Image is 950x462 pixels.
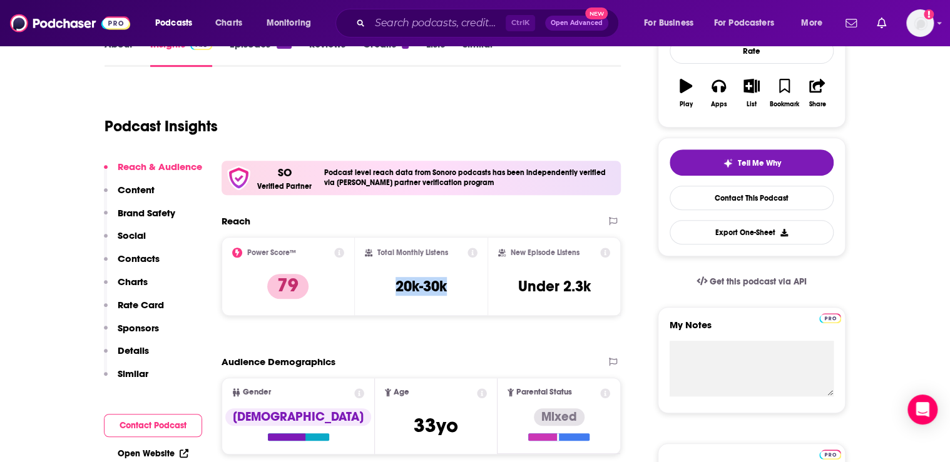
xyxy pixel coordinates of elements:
button: Bookmark [768,71,800,116]
h2: Total Monthly Listens [377,248,448,257]
button: Show profile menu [906,9,934,37]
a: Get this podcast via API [687,266,817,297]
img: User Profile [906,9,934,37]
h1: Podcast Insights [105,117,218,136]
a: Contact This Podcast [670,186,834,210]
a: Episodes272 [230,38,292,67]
button: List [735,71,768,116]
h2: Audience Demographics [222,356,335,368]
span: Ctrl K [506,15,535,31]
a: InsightsPodchaser Pro [150,38,212,67]
p: Contacts [118,253,160,264]
p: Rate Card [118,299,164,311]
h2: Reach [222,215,250,227]
span: Get this podcast via API [710,276,807,287]
img: verfied icon [227,166,251,190]
a: Lists [426,38,445,67]
a: Credits1 [363,38,408,67]
span: For Business [644,14,693,32]
button: Content [104,184,155,207]
button: Apps [702,71,735,116]
button: Charts [104,276,148,299]
p: Details [118,344,149,356]
label: My Notes [670,319,834,341]
button: Brand Safety [104,207,175,230]
p: Sponsors [118,322,159,334]
h3: Under 2.3k [518,277,591,296]
a: Show notifications dropdown [840,13,862,34]
p: SO [278,166,292,179]
button: Social [104,229,146,253]
h3: 20k-30k [396,277,447,296]
p: Content [118,184,155,196]
button: Open AdvancedNew [545,16,608,31]
input: Search podcasts, credits, & more... [370,13,506,33]
span: More [801,14,822,32]
a: Open Website [118,448,188,459]
button: Share [801,71,834,116]
h2: Power Score™ [247,248,296,257]
h4: Podcast level reach data from Sonoro podcasts has been independently verified via [PERSON_NAME] p... [324,168,616,187]
button: open menu [706,13,792,33]
h2: New Episode Listens [511,248,580,257]
span: For Podcasters [714,14,774,32]
h5: Verified Partner [257,183,312,190]
div: Search podcasts, credits, & more... [347,9,631,38]
img: Podchaser Pro [819,313,841,323]
div: Bookmark [770,101,799,108]
span: Monitoring [267,14,311,32]
a: Pro website [819,448,841,459]
span: Age [394,388,409,396]
img: tell me why sparkle [723,158,733,168]
button: open menu [792,13,838,33]
button: Details [104,344,149,368]
p: 79 [267,274,309,299]
button: open menu [635,13,709,33]
div: Mixed [534,408,585,426]
a: Similar [462,38,493,67]
div: Play [680,101,693,108]
div: List [747,101,757,108]
button: Sponsors [104,322,159,345]
button: tell me why sparkleTell Me Why [670,149,834,176]
p: Brand Safety [118,207,175,219]
a: 33yo [414,420,458,436]
span: New [585,8,608,19]
img: Podchaser - Follow, Share and Rate Podcasts [10,11,130,35]
a: [DEMOGRAPHIC_DATA] [225,408,371,441]
p: Social [118,229,146,241]
button: Similar [104,368,148,391]
button: open menu [258,13,327,33]
img: Podchaser Pro [819,449,841,459]
a: Show notifications dropdown [872,13,891,34]
span: Podcasts [155,14,192,32]
button: Contact Podcast [104,414,202,437]
span: 33 yo [414,413,458,438]
button: Reach & Audience [104,161,202,184]
div: Share [809,101,825,108]
a: About [105,38,133,67]
a: Reviews [309,38,345,67]
span: Open Advanced [551,20,603,26]
button: Contacts [104,253,160,276]
span: Charts [215,14,242,32]
div: Apps [711,101,727,108]
button: Rate Card [104,299,164,322]
button: Play [670,71,702,116]
div: Open Intercom Messenger [907,394,937,424]
a: Charts [207,13,250,33]
p: Similar [118,368,148,379]
div: Rate [670,38,834,64]
p: Reach & Audience [118,161,202,173]
span: Parental Status [516,388,572,396]
a: Mixed [528,408,590,441]
svg: Add a profile image [924,9,934,19]
span: Logged in as Maria.Tullin [906,9,934,37]
a: Pro website [819,311,841,323]
span: Gender [243,388,271,396]
button: open menu [146,13,208,33]
span: Tell Me Why [738,158,781,168]
div: [DEMOGRAPHIC_DATA] [225,408,371,426]
button: Export One-Sheet [670,220,834,244]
